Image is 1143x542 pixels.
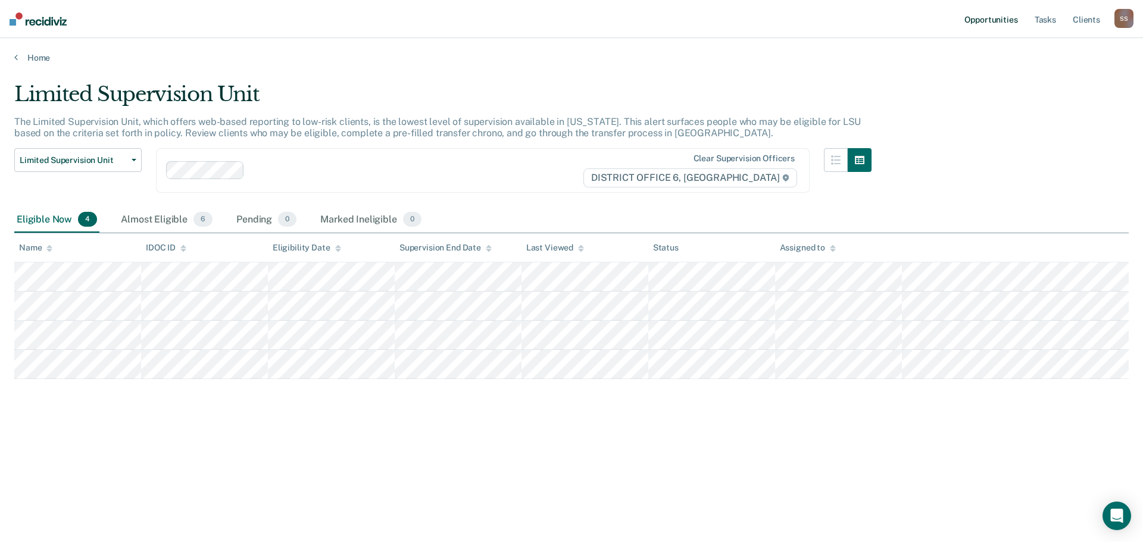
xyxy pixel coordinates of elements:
div: S S [1114,9,1133,28]
div: Almost Eligible6 [118,207,215,233]
button: Limited Supervision Unit [14,148,142,172]
div: Assigned to [780,243,836,253]
div: IDOC ID [146,243,186,253]
span: Limited Supervision Unit [20,155,127,165]
div: Limited Supervision Unit [14,82,872,116]
span: 0 [403,212,421,227]
div: Last Viewed [526,243,584,253]
span: 0 [278,212,296,227]
p: The Limited Supervision Unit, which offers web-based reporting to low-risk clients, is the lowest... [14,116,861,139]
div: Supervision End Date [399,243,492,253]
div: Pending0 [234,207,299,233]
div: Eligibility Date [273,243,341,253]
div: Clear supervision officers [694,153,795,164]
span: 4 [78,212,97,227]
div: Eligible Now4 [14,207,99,233]
span: DISTRICT OFFICE 6, [GEOGRAPHIC_DATA] [583,168,797,187]
button: SS [1114,9,1133,28]
a: Home [14,52,1129,63]
span: 6 [193,212,213,227]
div: Open Intercom Messenger [1103,502,1131,530]
div: Status [653,243,679,253]
div: Marked Ineligible0 [318,207,424,233]
img: Recidiviz [10,12,67,26]
div: Name [19,243,52,253]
